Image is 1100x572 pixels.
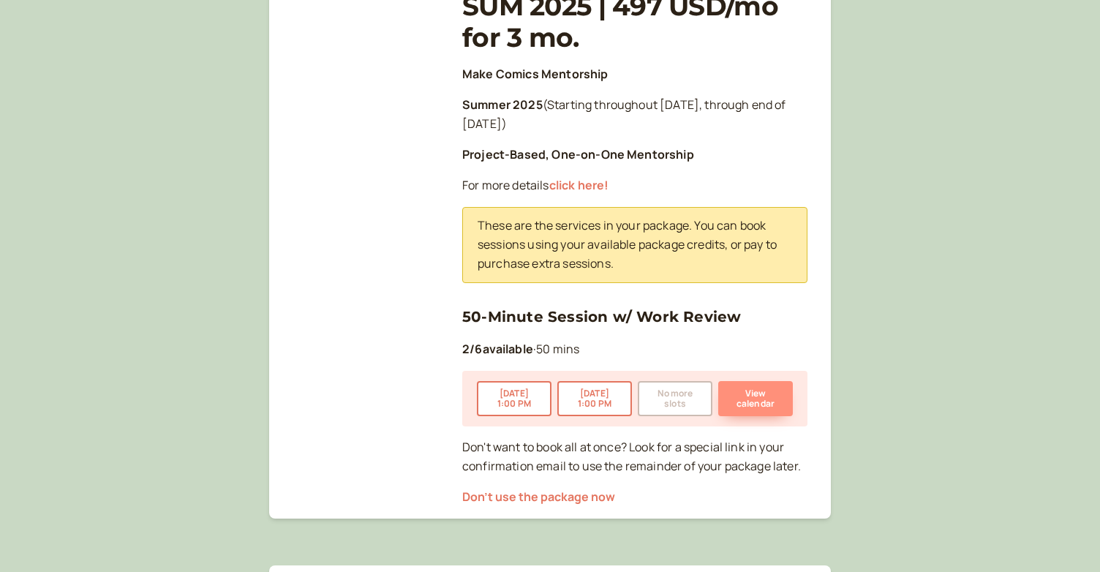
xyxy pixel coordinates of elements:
[462,176,807,195] p: For more details
[549,177,609,193] a: click here!
[462,340,807,359] p: 50 mins
[477,381,551,416] button: [DATE]1:00 PM
[638,381,712,416] button: No moreslots
[462,341,533,357] b: 2 / 6 available
[462,96,807,134] p: (Starting throughout [DATE], through end of [DATE])
[718,381,793,416] button: View calendar
[462,305,807,328] h3: 50-Minute Session w/ Work Review
[462,66,609,82] strong: Make Comics Mentorship
[462,490,615,503] button: Don't use the package now
[557,381,632,416] button: [DATE]1:00 PM
[478,217,792,274] p: These are the services in your package. You can book sessions using your available package credit...
[533,341,536,357] span: ·
[462,146,694,162] strong: Project-Based, One-on-One Mentorship
[462,97,543,113] strong: Summer 2025
[462,438,807,476] p: Don't want to book all at once? Look for a special link in your confirmation email to use the rem...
